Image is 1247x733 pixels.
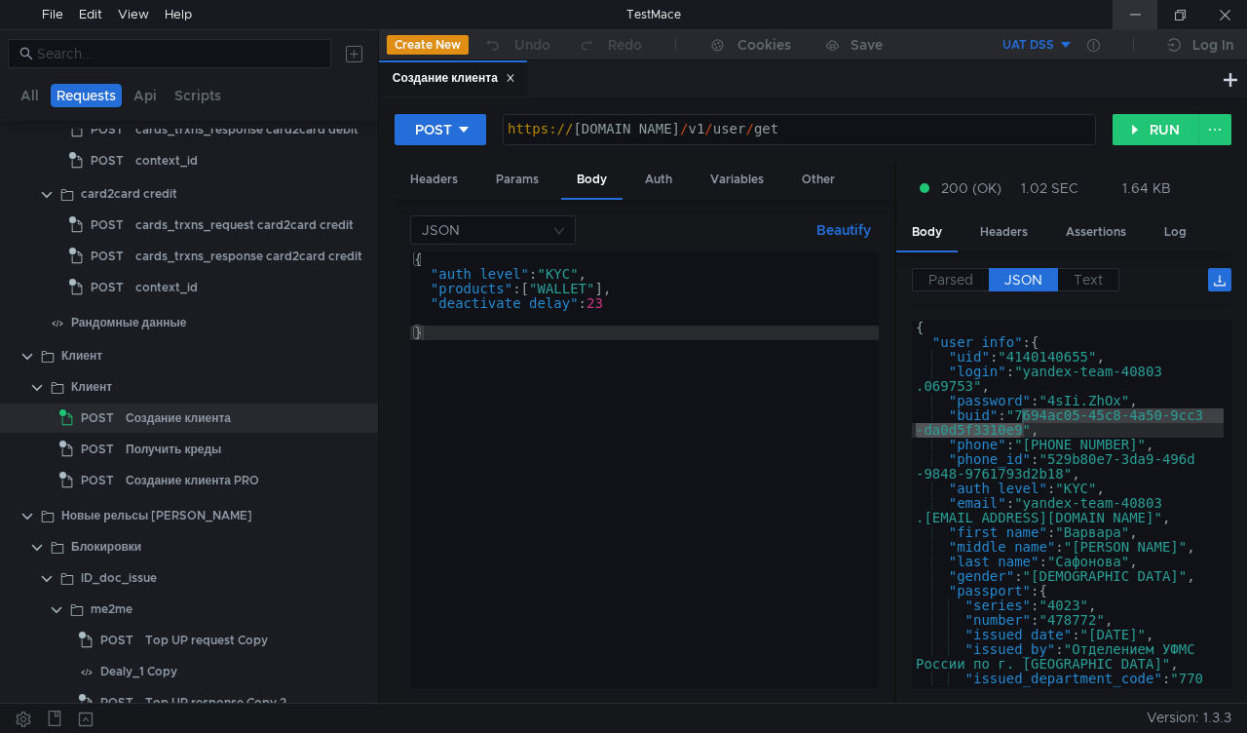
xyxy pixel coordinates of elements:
button: UAT DSS [938,29,1074,60]
span: POST [100,626,133,655]
div: Top UP response Copy 2 [145,688,286,717]
div: cards_trxns_response card2card credit [135,242,362,271]
div: Клиент [61,341,102,370]
div: Body [561,162,623,200]
div: Dealy_1 Copy [100,657,177,686]
div: Redo [608,33,642,57]
div: Log In [1192,33,1233,57]
div: Headers [395,162,473,198]
span: Version: 1.3.3 [1147,704,1231,732]
div: Рандомные данные [71,308,186,337]
div: cards_trxns_response card2card debit [135,115,359,144]
div: Top UP request Copy [145,626,268,655]
div: Body [896,214,958,252]
div: 1.02 SEC [1021,179,1078,197]
span: POST [81,466,114,495]
div: 1.64 KB [1122,179,1171,197]
span: POST [91,211,124,240]
span: Text [1074,271,1103,289]
div: context_id [135,273,198,302]
div: Auth [629,162,688,198]
div: Log [1149,214,1202,251]
button: Api [128,84,163,107]
span: POST [81,435,114,464]
div: Получить креды [126,435,221,464]
span: POST [91,146,124,175]
button: RUN [1113,114,1199,145]
div: Params [480,162,554,198]
div: Variables [695,162,779,198]
div: Клиент [71,372,112,402]
div: ID_doc_issue [81,563,157,593]
div: Undo [514,33,550,57]
div: Создание клиента PRO [126,466,259,495]
button: Create New [387,35,469,55]
button: Beautify [809,218,879,242]
span: Parsed [928,271,973,289]
button: Scripts [169,84,227,107]
div: Новые рельсы [PERSON_NAME] [61,501,252,530]
div: Cookies [737,33,791,57]
button: Requests [51,84,122,107]
div: Assertions [1050,214,1142,251]
div: card2card credit [81,179,177,209]
span: POST [91,242,124,271]
span: POST [91,273,124,302]
button: Redo [564,30,656,59]
div: me2me [91,595,132,624]
div: Save [850,38,883,52]
span: JSON [1004,271,1042,289]
div: Создание клиента [126,404,231,433]
div: Создание клиента [393,68,515,89]
button: Undo [469,30,564,59]
div: Headers [964,214,1043,251]
input: Search... [37,43,320,64]
button: POST [395,114,486,145]
span: POST [91,115,124,144]
div: UAT DSS [1002,36,1054,55]
div: Other [786,162,850,198]
span: POST [81,404,114,433]
div: POST [415,119,452,140]
div: Блокировки [71,532,141,561]
div: context_id [135,146,198,175]
div: cards_trxns_request card2card credit [135,211,354,240]
span: 200 (OK) [941,177,1001,199]
span: POST [100,688,133,717]
button: All [15,84,45,107]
